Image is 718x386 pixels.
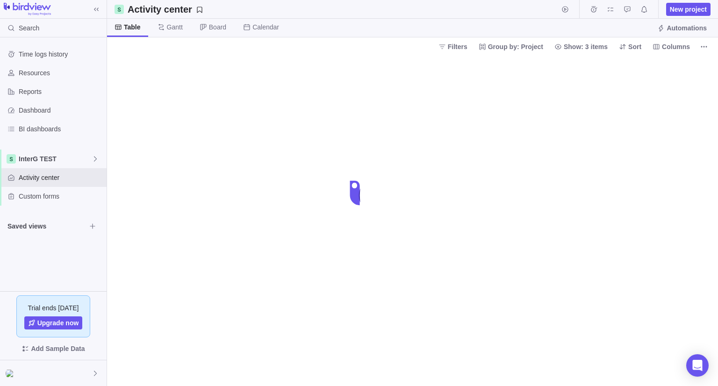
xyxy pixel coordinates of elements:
[28,303,79,313] span: Trial ends [DATE]
[697,40,711,53] span: More actions
[7,222,86,231] span: Saved views
[662,42,690,51] span: Columns
[19,173,103,182] span: Activity center
[86,220,99,233] span: Browse views
[19,106,103,115] span: Dashboard
[128,3,192,16] h2: Activity center
[564,42,608,51] span: Show: 3 items
[649,40,694,53] span: Columns
[604,7,617,14] a: My assignments
[551,40,611,53] span: Show: 3 items
[19,68,103,78] span: Resources
[19,124,103,134] span: BI dashboards
[6,370,17,377] img: Show
[19,87,103,96] span: Reports
[448,42,467,51] span: Filters
[686,354,709,377] div: Open Intercom Messenger
[667,23,707,33] span: Automations
[604,3,617,16] span: My assignments
[167,22,183,32] span: Gantt
[435,40,471,53] span: Filters
[19,23,39,33] span: Search
[559,3,572,16] span: Start timer
[488,42,543,51] span: Group by: Project
[124,3,207,16] span: Save your current layout and filters as a View
[6,368,17,379] div: Sophie Gonthier
[670,5,707,14] span: New project
[621,7,634,14] a: Approval requests
[252,22,279,32] span: Calendar
[31,343,85,354] span: Add Sample Data
[475,40,547,53] span: Group by: Project
[638,3,651,16] span: Notifications
[19,154,92,164] span: InterG TEST
[209,22,226,32] span: Board
[37,318,79,328] span: Upgrade now
[19,192,103,201] span: Custom forms
[587,3,600,16] span: Time logs
[24,316,83,329] a: Upgrade now
[4,3,51,16] img: logo
[7,341,99,356] span: Add Sample Data
[653,21,711,35] span: Automations
[621,3,634,16] span: Approval requests
[628,42,641,51] span: Sort
[340,174,378,212] div: loading
[638,7,651,14] a: Notifications
[19,50,103,59] span: Time logs history
[587,7,600,14] a: Time logs
[615,40,645,53] span: Sort
[124,22,141,32] span: Table
[666,3,711,16] span: New project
